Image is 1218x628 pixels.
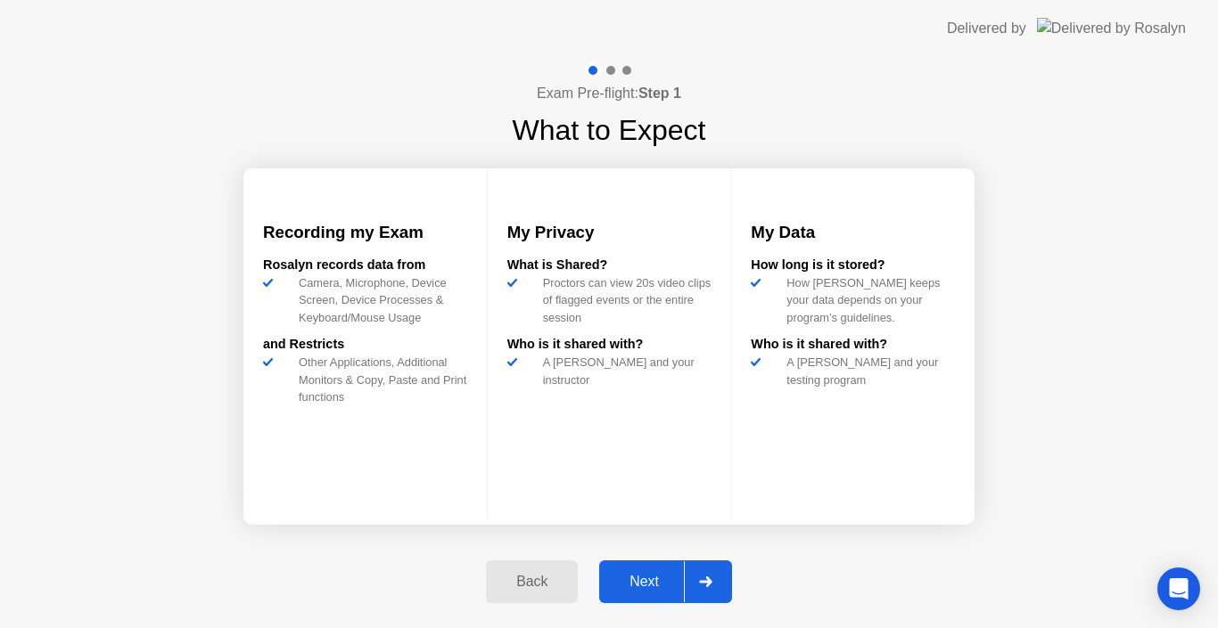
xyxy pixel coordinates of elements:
div: Camera, Microphone, Device Screen, Device Processes & Keyboard/Mouse Usage [292,274,467,326]
b: Step 1 [638,86,681,101]
div: Rosalyn records data from [263,256,467,275]
h3: Recording my Exam [263,220,467,245]
h3: My Privacy [507,220,712,245]
h4: Exam Pre-flight: [537,83,681,104]
button: Back [486,560,578,603]
div: Who is it shared with? [507,335,712,355]
div: What is Shared? [507,256,712,275]
div: A [PERSON_NAME] and your instructor [536,354,712,387]
div: Next [605,574,684,590]
button: Next [599,560,732,603]
div: Open Intercom Messenger [1157,567,1200,610]
div: How long is it stored? [751,256,955,275]
div: How [PERSON_NAME] keeps your data depends on your program’s guidelines. [779,274,955,326]
div: Other Applications, Additional Monitors & Copy, Paste and Print functions [292,354,467,405]
div: Who is it shared with? [751,335,955,355]
h1: What to Expect [513,109,706,151]
h3: My Data [751,220,955,245]
img: Delivered by Rosalyn [1037,18,1186,38]
div: Delivered by [947,18,1026,39]
div: and Restricts [263,335,467,355]
div: Back [491,574,572,590]
div: A [PERSON_NAME] and your testing program [779,354,955,387]
div: Proctors can view 20s video clips of flagged events or the entire session [536,274,712,326]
